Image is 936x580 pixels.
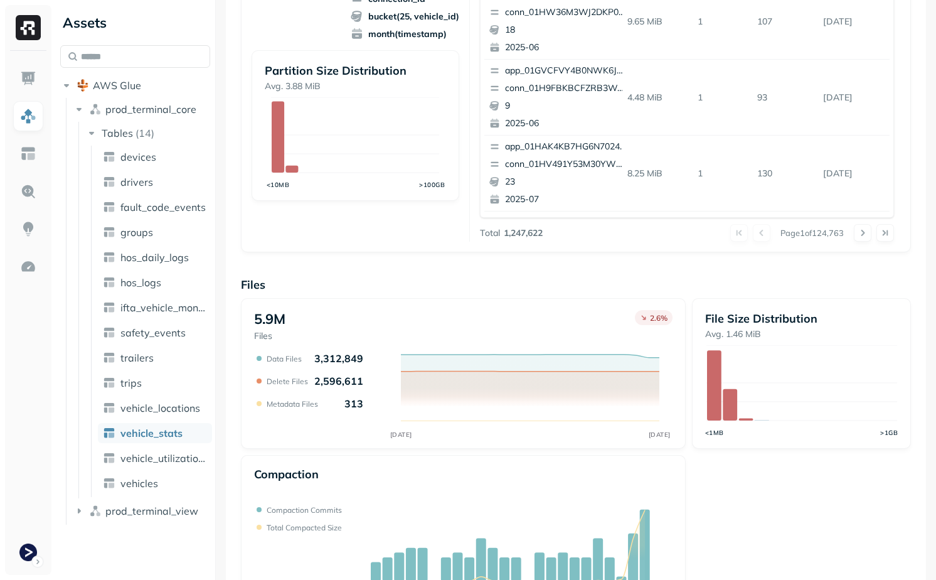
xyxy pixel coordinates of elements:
[120,452,207,465] span: vehicle_utilization_day
[120,251,189,264] span: hos_daily_logs
[484,212,632,287] button: app_01HAK4KB7HG6N7024210G3S8D5conn_01HSE65G4223ZENADRG2Z7YG1G32025-07
[16,15,41,40] img: Ryft
[484,136,632,211] button: app_01HAK4KB7HG6N7024210G3S8D5conn_01HV491Y53M30YWF0DFJ1FJ7PW232025-07
[505,65,627,77] p: app_01GVCFVY4B0NWK6JYK87JP2WRP
[880,429,898,437] tspan: >1GB
[20,221,36,237] img: Insights
[103,176,115,188] img: table
[818,87,890,109] p: Oct 2, 2025
[267,181,290,189] tspan: <10MB
[420,181,445,189] tspan: >100GB
[103,402,115,414] img: table
[60,13,210,33] div: Assets
[85,123,211,143] button: Tables(14)
[19,544,37,561] img: Terminal
[20,70,36,87] img: Dashboard
[484,60,632,135] button: app_01GVCFVY4B0NWK6JYK87JP2WRPconn_01H9FBKBCFZRB3WAW97ZN1HWPM92025-06
[98,373,212,393] a: trips
[622,11,693,33] p: 9.65 MiB
[98,298,212,318] a: ifta_vehicle_months
[103,326,115,339] img: table
[136,127,154,139] p: ( 14 )
[650,313,667,323] p: 2.6 %
[622,87,693,109] p: 4.48 MiB
[705,429,723,437] tspan: <1MB
[103,251,115,264] img: table
[120,176,153,188] span: drivers
[314,375,363,387] p: 2,596,611
[267,505,342,515] p: Compaction commits
[120,276,161,289] span: hos_logs
[103,477,115,490] img: table
[505,158,627,171] p: conn_01HV491Y53M30YWF0DFJ1FJ7PW
[693,11,752,33] p: 1
[254,310,285,328] p: 5.9M
[20,146,36,162] img: Asset Explorer
[103,452,115,465] img: table
[105,505,198,517] span: prod_terminal_view
[102,127,133,139] span: Tables
[98,448,212,468] a: vehicle_utilization_day
[314,352,363,365] p: 3,312,849
[103,276,115,289] img: table
[752,11,818,33] p: 107
[98,172,212,192] a: drivers
[120,427,183,439] span: vehicle_stats
[265,80,445,92] p: Avg. 3.88 MiB
[73,501,211,521] button: prod_terminal_view
[818,163,890,185] p: Oct 2, 2025
[120,201,206,213] span: fault_code_events
[103,151,115,163] img: table
[98,222,212,242] a: groups
[103,226,115,239] img: table
[780,227,844,239] p: Page 1 of 124,763
[103,427,115,439] img: table
[89,103,102,115] img: namespace
[504,227,543,239] p: 1,247,622
[351,10,459,23] span: bucket(25, vehicle_id)
[98,348,212,368] a: trailers
[752,87,818,109] p: 93
[120,477,158,490] span: vehicles
[649,431,671,439] tspan: [DATE]
[120,301,207,314] span: ifta_vehicle_months
[505,24,627,36] p: 18
[77,79,89,92] img: root
[351,28,459,40] span: month(timestamp)
[390,431,412,439] tspan: [DATE]
[505,117,627,130] p: 2025-06
[505,193,627,206] p: 2025-07
[103,301,115,314] img: table
[20,259,36,275] img: Optimization
[254,467,319,481] p: Compaction
[98,473,212,493] a: vehicles
[505,141,627,153] p: app_01HAK4KB7HG6N7024210G3S8D5
[98,147,212,167] a: devices
[505,41,627,54] p: 2025-06
[120,226,153,239] span: groups
[105,103,196,115] span: prod_terminal_core
[20,183,36,200] img: Query Explorer
[93,79,141,92] span: AWS Glue
[622,163,693,185] p: 8.25 MiB
[267,354,302,363] p: Data Files
[693,163,752,185] p: 1
[98,247,212,267] a: hos_daily_logs
[267,399,318,409] p: Metadata Files
[505,100,627,112] p: 9
[98,323,212,343] a: safety_events
[505,6,627,19] p: conn_01HW36M3WJ2DKP0G3GKRT3BB8P
[120,151,156,163] span: devices
[818,11,890,33] p: Oct 2, 2025
[120,377,142,389] span: trips
[20,108,36,124] img: Assets
[752,163,818,185] p: 130
[103,377,115,389] img: table
[705,328,898,340] p: Avg. 1.46 MiB
[120,352,154,364] span: trailers
[480,227,500,239] p: Total
[98,197,212,217] a: fault_code_events
[89,505,102,517] img: namespace
[241,277,911,292] p: Files
[120,326,186,339] span: safety_events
